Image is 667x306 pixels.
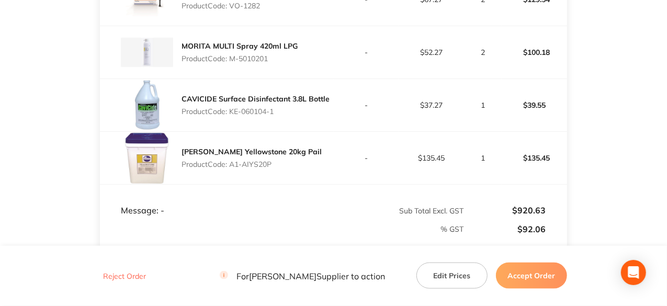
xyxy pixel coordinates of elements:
p: - [334,101,399,109]
button: Edit Prices [416,263,488,289]
p: $92.06 [465,224,546,234]
p: Product Code: VO-1282 [182,2,273,10]
p: For [PERSON_NAME] Supplier to action [220,271,385,281]
p: $920.63 [465,206,546,215]
img: ZzJ1eDhnbw [121,132,173,184]
div: Open Intercom Messenger [621,260,646,285]
p: Product Code: M-5010201 [182,54,298,63]
p: - [334,48,399,56]
p: 1 [465,101,501,109]
p: 2 [465,48,501,56]
img: dnEyODNraQ [121,26,173,78]
button: Accept Order [496,263,567,289]
p: Product Code: A1-AIYS20P [182,160,322,168]
a: MORITA MULTI Spray 420ml LPG [182,41,298,51]
a: CAVICIDE Surface Disinfectant 3.8L Bottle [182,94,330,104]
p: % GST [100,225,463,233]
button: Reject Order [100,271,149,281]
p: - [334,154,399,162]
img: dnVxa3ZzZg [121,79,173,131]
td: Message: - [100,185,333,216]
p: 1 [465,154,501,162]
p: Sub Total Excl. GST [334,207,464,215]
p: Product Code: KE-060104-1 [182,107,330,116]
p: $135.45 [502,145,567,171]
p: $39.55 [502,93,567,118]
p: $135.45 [399,154,463,162]
p: $100.18 [502,40,567,65]
p: $37.27 [399,101,463,109]
p: $52.27 [399,48,463,56]
a: [PERSON_NAME] Yellowstone 20kg Pail [182,147,322,156]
